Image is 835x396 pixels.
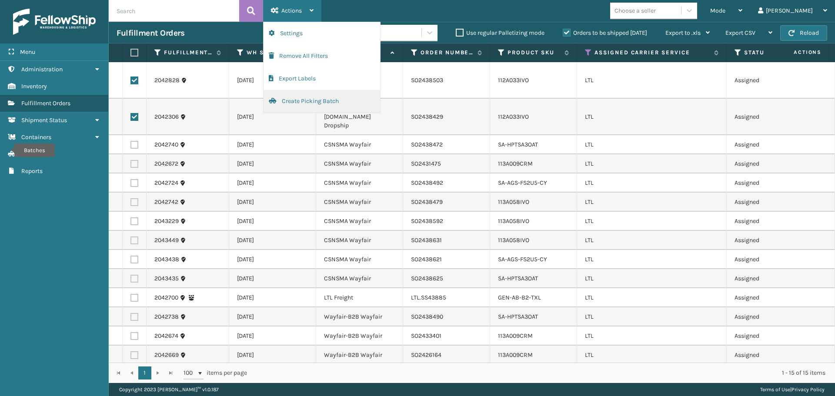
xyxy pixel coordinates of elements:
label: Status [744,49,797,57]
a: 2042306 [154,113,179,121]
label: Product SKU [508,49,560,57]
td: CSNSMA Wayfair [316,154,403,173]
label: Fulfillment Order Id [164,49,212,57]
a: 2042674 [154,332,178,340]
td: SO2438621 [403,250,490,269]
td: [DATE] [229,154,316,173]
td: Assigned [727,346,814,365]
td: CSNSMA Wayfair [316,269,403,288]
a: 113A058IVO [498,217,529,225]
a: 113A058IVO [498,236,529,244]
td: Wayfair-B2B Wayfair [316,346,403,365]
td: [DATE] [229,135,316,154]
td: SO2438479 [403,193,490,212]
td: [DATE] [229,288,316,307]
span: Reports [21,167,43,175]
span: Export CSV [725,29,755,37]
td: Assigned [727,212,814,231]
td: Wayfair-B2B Wayfair [316,307,403,326]
a: 2043449 [154,236,179,245]
label: Orders to be shipped [DATE] [563,29,647,37]
td: LTL [577,326,727,346]
td: [DATE] [229,307,316,326]
td: LTL [577,99,727,135]
td: CSNSMA Wayfair [316,135,403,154]
span: Actions [766,45,827,60]
td: LTL Freight [316,288,403,307]
td: SO2438592 [403,212,490,231]
a: 2043435 [154,274,179,283]
button: Export Labels [264,67,380,90]
td: Wayfair-B2B Wayfair [316,326,403,346]
td: CSNSMA Wayfair [316,231,403,250]
td: CSNSMA Wayfair [316,250,403,269]
td: Assigned [727,250,814,269]
span: Containers [21,133,51,141]
td: LTL [577,193,727,212]
span: items per page [184,366,247,379]
div: 1 - 15 of 15 items [259,369,825,377]
a: 113A009CRM [498,351,533,359]
td: Assigned [727,231,814,250]
td: [DATE] [229,173,316,193]
a: 2042738 [154,313,179,321]
td: Assigned [727,135,814,154]
td: [DATE] [229,193,316,212]
span: Actions [281,7,302,14]
a: 112A033IVO [498,113,529,120]
td: SO2438503 [403,62,490,99]
span: Fulfillment Orders [21,100,70,107]
a: 2042740 [154,140,178,149]
a: SA-HPTSA3OAT [498,141,538,148]
td: LTL [577,346,727,365]
td: [DATE] [229,250,316,269]
td: [DATE] [229,346,316,365]
button: Create Picking Batch [264,90,380,113]
td: SO2431475 [403,154,490,173]
a: 113A009CRM [498,160,533,167]
a: 2042828 [154,76,180,85]
a: Privacy Policy [792,386,825,393]
a: 1 [138,366,151,379]
td: LTL [577,212,727,231]
label: Use regular Palletizing mode [456,29,544,37]
td: Assigned [727,173,814,193]
label: Assigned Carrier Service [595,49,710,57]
button: Reload [780,25,827,41]
td: [DATE] [229,269,316,288]
span: Mode [710,7,725,14]
span: 100 [184,369,197,377]
a: Terms of Use [760,386,790,393]
td: LTL [577,250,727,269]
td: SO2438490 [403,307,490,326]
td: [DATE] [229,326,316,346]
td: SO2438631 [403,231,490,250]
a: 2042724 [154,179,178,187]
span: Menu [20,48,35,56]
a: 2042700 [154,293,178,302]
td: SO2438492 [403,173,490,193]
a: 113A058IVO [498,198,529,206]
a: 113A009CRM [498,332,533,339]
td: LTL [577,154,727,173]
td: SO2426164 [403,346,490,365]
td: [DATE] [229,99,316,135]
td: AMAZOWA-DS [DOMAIN_NAME] Dropship [316,99,403,135]
span: Inventory [21,83,47,90]
td: [DATE] [229,212,316,231]
td: LTL [577,288,727,307]
td: SO2438472 [403,135,490,154]
td: LTL [577,231,727,250]
a: 112A033IVO [498,77,529,84]
td: [DATE] [229,231,316,250]
td: SO2433401 [403,326,490,346]
a: 2042669 [154,351,179,359]
td: LTL [577,62,727,99]
td: LTL [577,269,727,288]
td: Assigned [727,193,814,212]
td: CSNSMA Wayfair [316,193,403,212]
button: Remove All Filters [264,45,380,67]
div: Choose a seller [615,6,656,15]
a: SA-HPTSA3OAT [498,313,538,320]
td: Assigned [727,154,814,173]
